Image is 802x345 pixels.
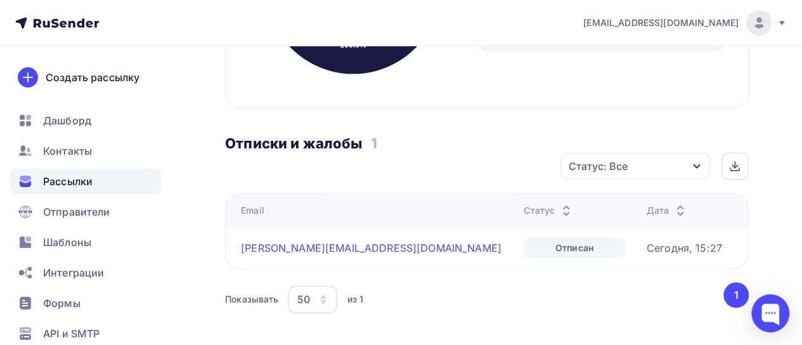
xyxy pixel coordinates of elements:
div: Email [241,204,264,217]
span: Дашборд [43,113,91,128]
a: Контакты [10,138,161,164]
div: Показывать [225,293,278,306]
a: Отправители [10,199,161,225]
div: Отписан [524,238,625,258]
div: из 1 [347,293,363,306]
button: Go to page 1 [723,282,749,308]
span: Интеграции [43,265,104,280]
ul: Pagination [721,282,749,308]
div: Статус: Все [569,159,628,174]
button: 50 [287,285,338,314]
span: Формы [43,296,81,311]
a: [PERSON_NAME][EMAIL_ADDRESS][DOMAIN_NAME] [241,242,501,254]
div: Дата [647,204,689,217]
div: Сегодня, 15:27 [647,240,722,256]
h3: 1 [371,134,377,152]
div: Статус [524,204,574,217]
span: [EMAIL_ADDRESS][DOMAIN_NAME] [583,16,739,29]
span: API и SMTP [43,326,100,341]
a: Шаблоны [10,230,161,255]
button: Статус: Все [560,152,711,180]
div: Создать рассылку [46,70,139,85]
a: Рассылки [10,169,161,194]
h3: Отписки и жалобы [225,134,362,152]
span: Рассылки [43,174,93,189]
a: [EMAIL_ADDRESS][DOMAIN_NAME] [583,10,787,36]
div: 50 [297,292,309,307]
span: Контакты [43,143,92,159]
a: Формы [10,290,161,316]
a: Дашборд [10,108,161,133]
span: Отправители [43,204,110,219]
span: Шаблоны [43,235,91,250]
